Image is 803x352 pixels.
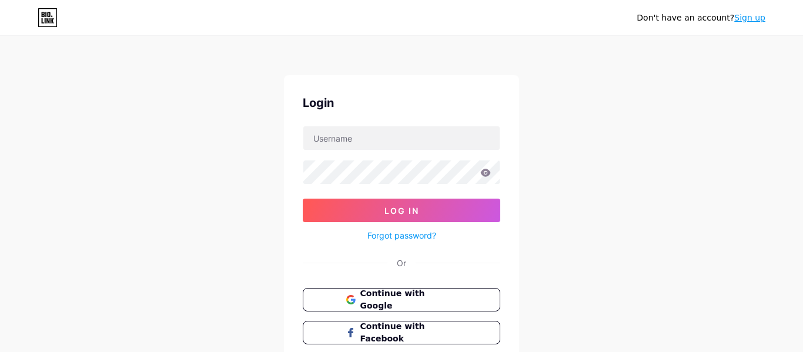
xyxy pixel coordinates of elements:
input: Username [303,126,500,150]
a: Sign up [734,13,765,22]
span: Log In [384,206,419,216]
span: Continue with Google [360,287,457,312]
div: Login [303,94,500,112]
a: Forgot password? [367,229,436,242]
div: Don't have an account? [637,12,765,24]
button: Continue with Facebook [303,321,500,344]
button: Continue with Google [303,288,500,311]
div: Or [397,257,406,269]
span: Continue with Facebook [360,320,457,345]
button: Log In [303,199,500,222]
